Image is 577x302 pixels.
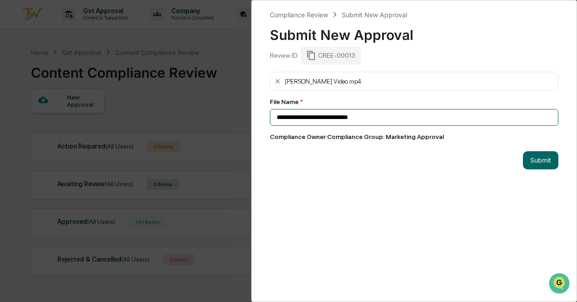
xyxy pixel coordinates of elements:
iframe: Open customer support [548,272,572,297]
div: Compliance Review [270,11,328,19]
div: Compliance Owner : Compliance Group: Marketing Approval [270,133,558,140]
div: CREE-00013 [301,47,361,64]
div: Submit New Approval [342,11,407,19]
div: Review ID: [270,52,299,59]
div: Submit New Approval [270,20,558,43]
a: 🗄️Attestations [62,110,116,127]
button: Start new chat [154,72,165,83]
div: 🖐️ [9,115,16,122]
div: 🗄️ [66,115,73,122]
a: 🖐️Preclearance [5,110,62,127]
span: Data Lookup [18,131,57,140]
a: Powered byPylon [64,153,110,160]
div: [PERSON_NAME] Video.mp4 [285,78,361,85]
a: 🔎Data Lookup [5,128,61,144]
div: 🔎 [9,132,16,139]
span: Pylon [90,153,110,160]
span: Preclearance [18,114,59,123]
p: How can we help? [9,19,165,33]
button: Submit [523,151,558,169]
img: 1746055101610-c473b297-6a78-478c-a979-82029cc54cd1 [9,69,25,85]
div: Start new chat [31,69,149,78]
div: File Name [270,98,558,105]
div: We're offline, we'll be back soon [31,78,119,85]
span: Attestations [75,114,113,123]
